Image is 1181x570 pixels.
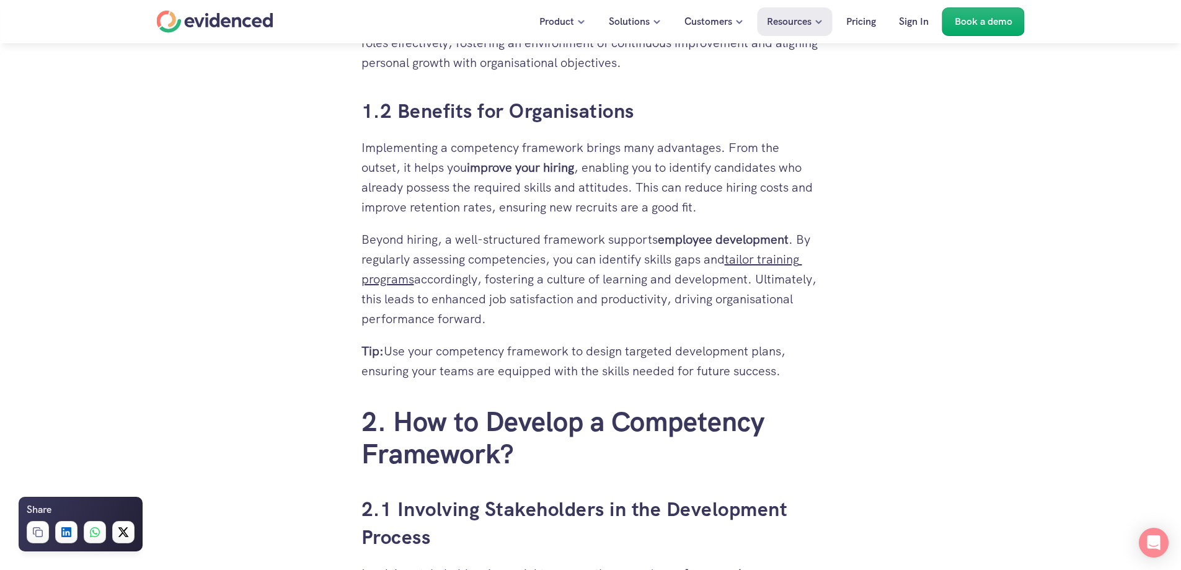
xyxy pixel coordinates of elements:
p: Sign In [899,14,929,30]
a: 2.1 Involving Stakeholders in the Development Process [361,496,793,550]
p: Use your competency framework to design targeted development plans, ensuring your teams are equip... [361,341,820,381]
p: Beyond hiring, a well-structured framework supports . By regularly assessing competencies, you ca... [361,229,820,329]
p: Pricing [846,14,876,30]
h6: Share [27,502,51,518]
a: Home [157,11,273,33]
a: Pricing [837,7,885,36]
p: Solutions [609,14,650,30]
a: Sign In [890,7,938,36]
strong: improve your hiring [467,159,574,176]
p: Resources [767,14,812,30]
p: Book a demo [955,14,1012,30]
p: Customers [684,14,732,30]
strong: employee development [658,231,789,247]
a: Book a demo [942,7,1025,36]
a: 1.2 Benefits for Organisations [361,98,634,124]
a: tailor training programs [361,251,802,287]
strong: Tip: [361,343,384,359]
div: Open Intercom Messenger [1139,528,1169,558]
p: Product [539,14,574,30]
a: 2. How to Develop a Competency Framework? [361,404,771,472]
p: Implementing a competency framework brings many advantages. From the outset, it helps you , enabl... [361,138,820,217]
